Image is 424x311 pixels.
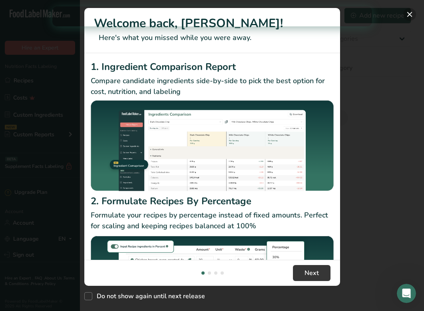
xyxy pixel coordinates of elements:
[305,268,319,278] span: Next
[52,6,372,26] iframe: Intercom live chat banner
[91,76,334,97] p: Compare candidate ingredients side-by-side to pick the best option for cost, nutrition, and labeling
[91,194,334,208] h2: 2. Formulate Recipes By Percentage
[293,265,330,281] button: Next
[92,292,205,300] span: Do not show again until next release
[91,60,334,74] h2: 1. Ingredient Comparison Report
[397,284,416,303] iframe: Intercom live chat
[91,210,334,231] p: Formulate your recipes by percentage instead of fixed amounts. Perfect for scaling and keeping re...
[91,100,334,191] img: Ingredient Comparison Report
[94,32,330,43] p: Here's what you missed while you were away.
